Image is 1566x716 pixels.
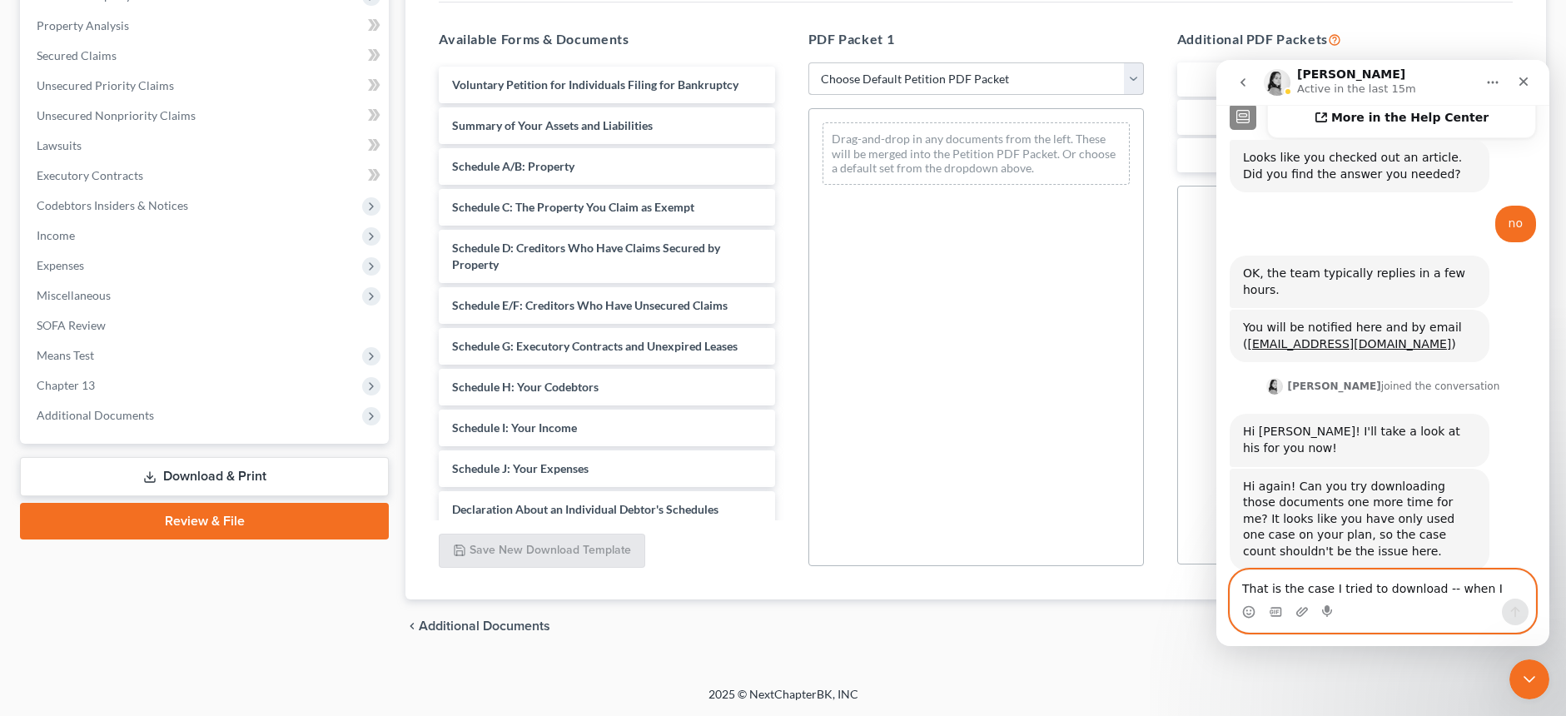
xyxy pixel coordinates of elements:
span: Schedule J: Your Expenses [452,461,589,475]
span: Executory Contracts [37,168,143,182]
span: Schedule D: Creditors Who Have Claims Secured by Property [452,241,720,271]
span: Voluntary Petition for Individuals Filing for Bankruptcy [452,77,738,92]
a: Unsecured Priority Claims [23,71,389,101]
span: Unsecured Nonpriority Claims [37,108,196,122]
button: Add SSN Form (121) [1177,62,1513,97]
span: Schedule E/F: Creditors Who Have Unsecured Claims [452,298,728,312]
a: Secured Claims [23,41,389,71]
h5: Additional PDF Packets [1177,29,1513,49]
span: Chapter 13 [37,378,95,392]
a: Unsecured Nonpriority Claims [23,101,389,131]
a: SOFA Review [23,311,389,341]
span: Schedule C: The Property You Claim as Exempt [452,200,694,214]
a: Lawsuits [23,131,389,161]
span: Declaration About an Individual Debtor's Schedules [452,502,718,516]
span: Means Test [37,348,94,362]
i: chevron_left [405,619,419,633]
button: Add Additional PDF Packets [1177,138,1513,173]
iframe: Intercom live chat [1509,659,1549,699]
span: Schedule I: Your Income [452,420,577,435]
a: Property Analysis [23,11,389,41]
span: Schedule A/B: Property [452,159,574,173]
a: Executory Contracts [23,161,389,191]
span: Expenses [37,258,84,272]
span: Additional Documents [419,619,550,633]
span: Miscellaneous [37,288,111,302]
h5: Available Forms & Documents [439,29,774,49]
span: Secured Claims [37,48,117,62]
span: Summary of Your Assets and Liabilities [452,118,653,132]
div: 2025 © NextChapterBK, INC [309,686,1258,716]
span: Additional Documents [37,408,154,422]
span: Codebtors Insiders & Notices [37,198,188,212]
span: Unsecured Priority Claims [37,78,174,92]
a: chevron_left Additional Documents [405,619,550,633]
span: Income [37,228,75,242]
span: Property Analysis [37,18,129,32]
span: SOFA Review [37,318,106,332]
a: Download & Print [20,457,389,496]
div: Drag-and-drop in any documents from the left. These will be merged into the Petition PDF Packet. ... [823,122,1130,185]
span: Schedule G: Executory Contracts and Unexpired Leases [452,339,738,353]
iframe: Intercom live chat [1216,60,1549,646]
span: Lawsuits [37,138,82,152]
a: Review & File [20,503,389,539]
button: Add Creditor Matrix Text File [1177,100,1513,135]
button: Save New Download Template [439,534,645,569]
span: Schedule H: Your Codebtors [452,380,599,394]
h5: PDF Packet 1 [808,29,1144,49]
